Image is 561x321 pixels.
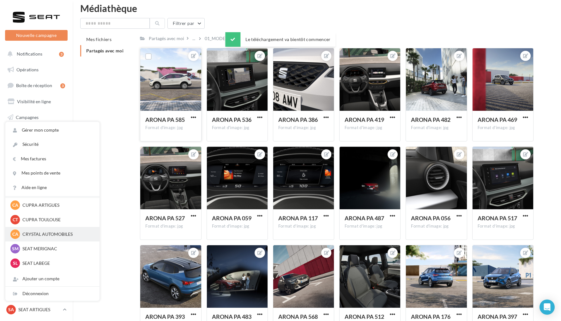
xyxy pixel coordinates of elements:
[22,260,92,266] p: SEAT LABEGE
[478,313,517,320] span: ARONA PA 397
[345,313,384,320] span: ARONA PA 512
[12,231,18,237] span: CA
[13,217,18,223] span: CT
[278,215,318,222] span: ARONA PA 117
[5,137,100,152] a: Sécurité
[411,116,450,123] span: ARONA PA 482
[16,114,39,120] span: Campagnes
[4,142,69,155] a: Médiathèque
[4,158,69,171] a: Calendrier
[8,306,14,313] span: SA
[540,300,555,315] div: Open Intercom Messenger
[411,215,450,222] span: ARONA PA 056
[5,272,100,286] div: Ajouter un compte
[411,223,461,229] div: Format d'image: jpg
[478,223,528,229] div: Format d'image: jpg
[145,215,185,222] span: ARONA PA 527
[59,52,64,57] div: 3
[12,202,18,208] span: CA
[212,215,251,222] span: ARONA PA 059
[5,304,68,316] a: SA SEAT ARTIGUES
[16,83,52,88] span: Boîte de réception
[225,32,335,47] div: Le téléchargement va bientôt commencer
[145,313,185,320] span: ARONA PA 393
[411,125,461,131] div: Format d'image: jpg
[345,125,395,131] div: Format d'image: jpg
[212,223,262,229] div: Format d'image: jpg
[22,202,92,208] p: CUPRA ARTIGUES
[4,79,69,92] a: Boîte de réception3
[18,306,60,313] p: SEAT ARTIGUES
[278,313,318,320] span: ARONA PA 568
[478,215,517,222] span: ARONA PA 517
[22,231,92,237] p: CRYSTAL AUTOMOBILES
[4,111,69,124] a: Campagnes
[22,246,92,252] p: SEAT MERIGNAC
[5,30,68,41] button: Nouvelle campagne
[4,173,69,192] a: PLV et print personnalisable
[5,152,100,166] a: Mes factures
[4,126,69,140] a: Contacts
[17,51,42,56] span: Notifications
[345,223,395,229] div: Format d'image: jpg
[145,125,196,131] div: Format d'image: jpg
[4,47,66,61] button: Notifications 3
[191,34,196,43] div: ...
[345,116,384,123] span: ARONA PA 419
[17,99,51,104] span: Visibilité en ligne
[278,116,318,123] span: ARONA PA 386
[4,95,69,108] a: Visibilité en ligne
[149,35,184,42] div: Partagés avec moi
[212,313,251,320] span: ARONA PA 483
[80,3,553,13] div: Médiathèque
[86,37,112,42] span: Mes fichiers
[5,181,100,195] a: Aide en ligne
[5,166,100,180] a: Mes points de vente
[167,18,205,29] button: Filtrer par
[212,116,251,123] span: ARONA PA 536
[13,260,18,266] span: SL
[12,246,19,252] span: SM
[205,35,232,42] div: 01_MODELES
[60,83,65,88] div: 3
[16,67,39,72] span: Opérations
[145,223,196,229] div: Format d'image: jpg
[411,313,450,320] span: ARONA PA 176
[86,48,124,53] span: Partagés avec moi
[345,215,384,222] span: ARONA PA 487
[5,287,100,301] div: Déconnexion
[212,125,262,131] div: Format d'image: jpg
[478,125,528,131] div: Format d'image: jpg
[4,63,69,76] a: Opérations
[278,125,329,131] div: Format d'image: jpg
[478,116,517,123] span: ARONA PA 469
[22,217,92,223] p: CUPRA TOULOUSE
[145,116,185,123] span: ARONA PA 585
[5,123,100,137] a: Gérer mon compte
[4,194,69,213] a: Campagnes DataOnDemand
[278,223,329,229] div: Format d'image: jpg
